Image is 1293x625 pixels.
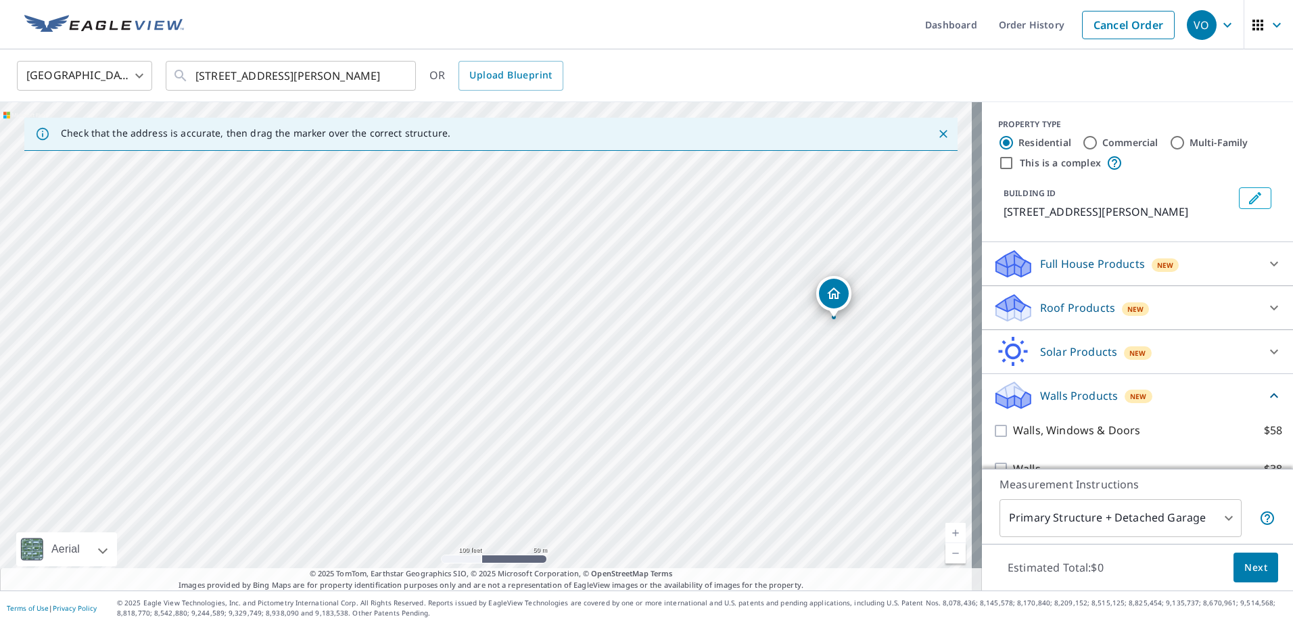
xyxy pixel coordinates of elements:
a: Cancel Order [1082,11,1175,39]
p: Check that the address is accurate, then drag the marker over the correct structure. [61,127,450,139]
p: BUILDING ID [1004,187,1056,199]
div: VO [1187,10,1217,40]
div: Walls ProductsNew [993,379,1282,411]
div: Aerial [47,532,84,566]
input: Search by address or latitude-longitude [195,57,388,95]
span: © 2025 TomTom, Earthstar Geographics SIO, © 2025 Microsoft Corporation, © [310,568,673,580]
label: Commercial [1102,136,1158,149]
span: New [1127,304,1144,315]
div: Solar ProductsNew [993,335,1282,368]
button: Edit building 1 [1239,187,1271,209]
span: New [1130,391,1147,402]
span: New [1157,260,1174,271]
a: Upload Blueprint [459,61,563,91]
button: Next [1233,553,1278,583]
a: Current Level 18, Zoom Out [945,543,966,563]
label: Multi-Family [1190,136,1248,149]
a: Privacy Policy [53,603,97,613]
p: © 2025 Eagle View Technologies, Inc. and Pictometry International Corp. All Rights Reserved. Repo... [117,598,1286,618]
a: OpenStreetMap [591,568,648,578]
p: $38 [1264,461,1282,478]
div: PROPERTY TYPE [998,118,1277,131]
p: Full House Products [1040,256,1145,272]
p: | [7,604,97,612]
button: Close [935,125,952,143]
p: Solar Products [1040,344,1117,360]
a: Terms [651,568,673,578]
a: Current Level 18, Zoom In [945,523,966,543]
div: Dropped pin, building 1, Residential property, 611 E Jones St Beeville, TX 78102 [816,276,851,318]
label: Residential [1018,136,1071,149]
div: Roof ProductsNew [993,292,1282,324]
p: Estimated Total: $0 [997,553,1114,582]
span: Your report will include the primary structure and a detached garage if one exists. [1259,510,1275,526]
a: Terms of Use [7,603,49,613]
div: [GEOGRAPHIC_DATA] [17,57,152,95]
img: EV Logo [24,15,184,35]
p: Walls, Windows & Doors [1013,422,1140,439]
div: OR [429,61,563,91]
p: $58 [1264,422,1282,439]
p: Walls Products [1040,388,1118,404]
p: [STREET_ADDRESS][PERSON_NAME] [1004,204,1233,220]
p: Measurement Instructions [1000,476,1275,492]
span: Upload Blueprint [469,67,552,84]
p: Walls [1013,461,1041,478]
div: Aerial [16,532,117,566]
span: New [1129,348,1146,358]
p: Roof Products [1040,300,1115,316]
div: Full House ProductsNew [993,248,1282,280]
span: Next [1244,559,1267,576]
label: This is a complex [1020,156,1101,170]
div: Primary Structure + Detached Garage [1000,499,1242,537]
